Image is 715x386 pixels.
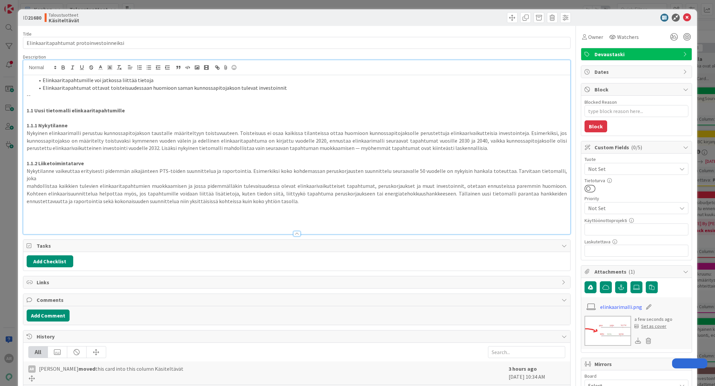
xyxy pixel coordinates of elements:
a: elinkaarimalli.png [600,303,642,311]
span: Custom Fields [595,143,680,151]
span: ( 0/5 ) [631,144,642,151]
div: Tuote [585,157,688,162]
div: AR [28,365,36,373]
div: All [29,346,48,358]
p: Nykyinen elinkaarimalli perustuu kunnossapitojakson taustalle määriteltyyn toistuvuuteen. Toistei... [27,129,567,152]
div: [DATE] 10:34 AM [509,365,565,381]
li: Elinkaaritapahtumille voi jatkossa liittää tietoja [35,76,567,84]
span: Board [585,374,596,378]
div: Tietoturva [585,178,688,183]
div: Download [634,336,642,345]
input: Search... [488,346,565,358]
label: Käyttöönottoprojekti [585,217,627,223]
span: Taloustuotteet [49,12,79,18]
span: Mirrors [595,360,680,368]
button: Add Checklist [27,255,73,267]
span: History [37,332,559,340]
label: Title [23,31,32,37]
span: ID [23,14,41,22]
span: Description [23,54,46,60]
span: Comments [37,296,559,304]
span: Links [37,278,559,286]
div: a few seconds ago [634,316,672,323]
button: Block [585,120,607,132]
span: Tasks [37,242,559,250]
div: Set as cover [634,323,666,330]
p: -- [27,91,567,99]
b: moved [79,365,95,372]
input: type card name here... [23,37,571,49]
span: Not Set [588,203,673,213]
p: mahdollistaa kaikkien tulevien elinkaaritapahtumien muokkaamisen ja jossa pidemmälläkin tulevaisu... [27,182,567,205]
span: Owner [588,33,603,41]
b: 21680 [28,14,41,21]
span: Dates [595,68,680,76]
strong: 1.1.1 Nykytilanne [27,122,68,129]
li: Elinkaaritapahtumat ottavat toisteisuudessaan huomioon saman kunnossapitojakson tulevat investoinnit [35,84,567,92]
p: Nykytilanne vaikeuttaa erityisesti pidemmän aikajänteen PTS-töiden suunnittelua ja raportointia. ... [27,167,567,182]
span: Attachments [595,268,680,276]
span: ( 1 ) [628,268,635,275]
button: Add Comment [27,310,70,322]
span: Devaustaski [595,50,680,58]
strong: 1.1 Uusi tietomalli elinkaaritapahtumille [27,107,125,114]
strong: 1.1.2 Liiketoimintatarve [27,160,84,167]
span: Not Set [588,164,673,174]
label: Blocked Reason [585,99,617,105]
span: Block [595,85,680,93]
span: Watchers [617,33,639,41]
b: Käsiteltävät [49,18,79,23]
b: 3 hours ago [509,365,537,372]
div: Priority [585,196,688,201]
label: Laskutettava [585,239,610,245]
span: [PERSON_NAME] this card into this column Käsiteltävät [39,365,183,373]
